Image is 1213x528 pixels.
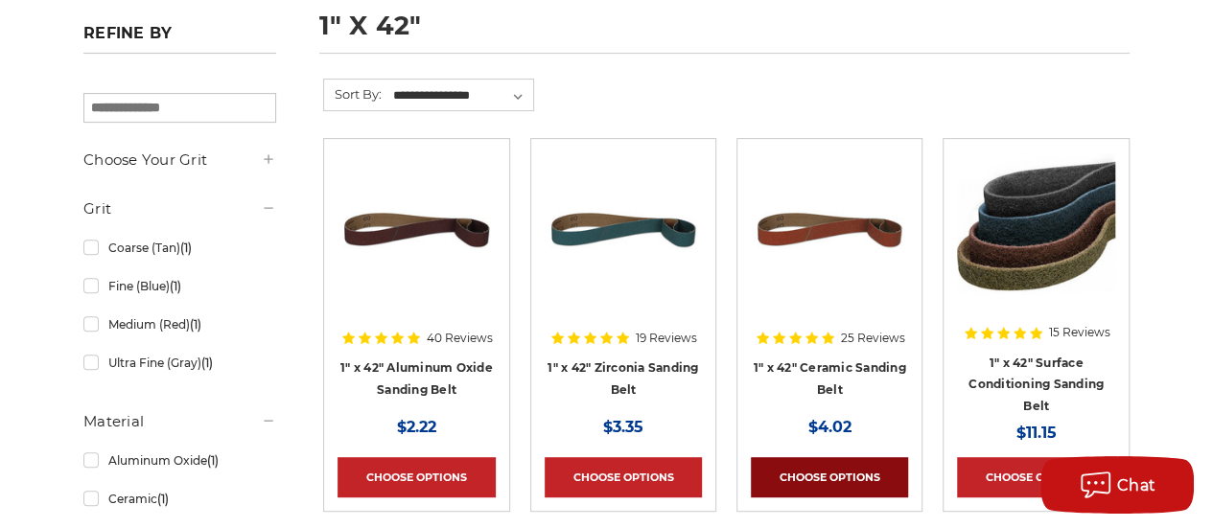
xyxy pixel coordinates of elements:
h5: Refine by [83,24,276,54]
a: Coarse (Tan) [83,231,276,264]
a: Choose Options [545,457,702,497]
img: 1" x 42" Ceramic Belt [751,152,908,306]
a: Ultra Fine (Gray) [83,346,276,379]
span: $4.02 [808,418,851,436]
a: Choose Options [751,457,908,497]
span: (1) [207,453,219,468]
a: 1" x 42" Ceramic Sanding Belt [754,360,906,397]
a: 1" x 42" Zirconia Belt [545,152,702,359]
span: $3.35 [603,418,643,436]
h1: 1" x 42" [319,12,1130,54]
span: $2.22 [397,418,436,436]
a: 1" x 42" Aluminum Oxide Belt [338,152,495,359]
span: (1) [170,279,181,293]
h5: Grit [83,197,276,220]
span: (1) [180,241,192,255]
img: 1"x42" Surface Conditioning Sanding Belts [957,152,1114,306]
a: Choose Options [338,457,495,497]
a: Fine (Blue) [83,269,276,303]
a: 1" x 42" Aluminum Oxide Sanding Belt [340,360,493,397]
span: (1) [190,317,201,332]
button: Chat [1040,456,1194,514]
a: 1"x42" Surface Conditioning Sanding Belts [957,152,1114,359]
span: Chat [1117,476,1156,494]
span: (1) [157,492,169,506]
select: Sort By: [390,81,533,110]
label: Sort By: [324,80,382,108]
a: Ceramic [83,482,276,516]
a: 1" x 42" Ceramic Belt [751,152,908,359]
span: $11.15 [1016,424,1057,442]
img: 1" x 42" Aluminum Oxide Belt [338,152,495,306]
a: 1" x 42" Zirconia Sanding Belt [548,360,698,397]
h5: Material [83,410,276,433]
a: 1" x 42" Surface Conditioning Sanding Belt [968,356,1104,413]
a: Aluminum Oxide [83,444,276,477]
img: 1" x 42" Zirconia Belt [545,152,702,306]
span: (1) [201,356,213,370]
h5: Choose Your Grit [83,149,276,172]
a: Medium (Red) [83,308,276,341]
a: Choose Options [957,457,1114,497]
